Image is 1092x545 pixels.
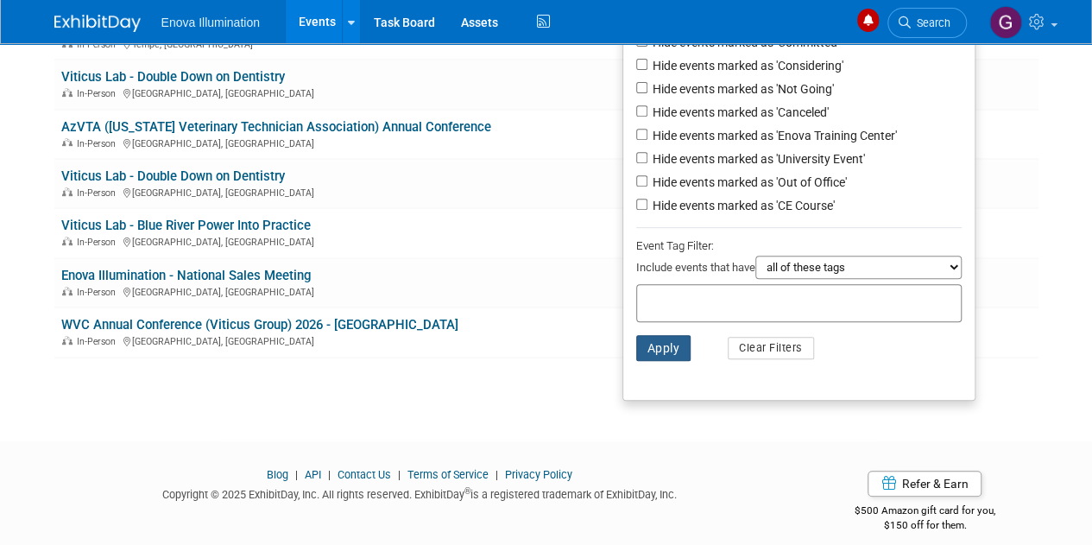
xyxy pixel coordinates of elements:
a: Search [887,8,967,38]
label: Hide events marked as 'Out of Office' [649,174,847,191]
div: [GEOGRAPHIC_DATA], [GEOGRAPHIC_DATA] [61,185,638,199]
span: Enova Illumination [161,16,260,29]
label: Hide events marked as 'CE Course' [649,197,835,214]
div: $500 Amazon gift card for you, [811,492,1038,532]
span: | [324,468,335,481]
span: | [394,468,405,481]
div: [GEOGRAPHIC_DATA], [GEOGRAPHIC_DATA] [61,234,638,248]
div: [GEOGRAPHIC_DATA], [GEOGRAPHIC_DATA] [61,333,638,347]
span: In-Person [77,138,121,149]
img: Garrett Alcaraz [989,6,1022,39]
a: Terms of Service [407,468,489,481]
img: In-Person Event [62,237,73,245]
a: Contact Us [338,468,391,481]
div: Copyright © 2025 ExhibitDay, Inc. All rights reserved. ExhibitDay is a registered trademark of Ex... [54,483,786,503]
label: Hide events marked as 'Considering' [649,57,843,74]
div: $150 off for them. [811,518,1038,533]
span: | [291,468,302,481]
a: Enova Illumination - National Sales Meeting [61,268,311,283]
span: In-Person [77,187,121,199]
label: Hide events marked as 'Enova Training Center' [649,127,897,144]
img: In-Person Event [62,88,73,97]
div: [GEOGRAPHIC_DATA], [GEOGRAPHIC_DATA] [61,86,638,99]
span: In-Person [77,287,121,298]
img: In-Person Event [62,187,73,196]
sup: ® [464,486,470,496]
span: | [491,468,502,481]
button: Clear Filters [728,337,814,359]
img: In-Person Event [62,287,73,295]
img: In-Person Event [62,138,73,147]
a: Blog [267,468,288,481]
a: AzVTA ([US_STATE] Veterinary Technician Association) Annual Conference [61,119,491,135]
a: Refer & Earn [868,471,982,497]
a: WVC Annual Conference (Viticus Group) 2026 - [GEOGRAPHIC_DATA] [61,317,458,333]
a: Privacy Policy [505,468,572,481]
a: Viticus Lab - Double Down on Dentistry [61,168,285,184]
div: Event Tag Filter: [636,236,962,256]
label: Hide events marked as 'Canceled' [649,104,829,121]
span: Search [911,16,950,29]
span: In-Person [77,336,121,347]
a: Viticus Lab - Double Down on Dentistry [61,69,285,85]
a: API [305,468,321,481]
label: Hide events marked as 'University Event' [649,150,865,168]
label: Hide events marked as 'Not Going' [649,80,834,98]
div: Include events that have [636,256,962,284]
img: In-Person Event [62,336,73,345]
span: In-Person [77,237,121,248]
span: In-Person [77,88,121,99]
button: Apply [636,335,691,361]
a: Viticus Lab - Blue River Power Into Practice [61,218,311,233]
span: In-Person [77,39,121,50]
img: ExhibitDay [54,15,141,32]
div: [GEOGRAPHIC_DATA], [GEOGRAPHIC_DATA] [61,136,638,149]
div: [GEOGRAPHIC_DATA], [GEOGRAPHIC_DATA] [61,284,638,298]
